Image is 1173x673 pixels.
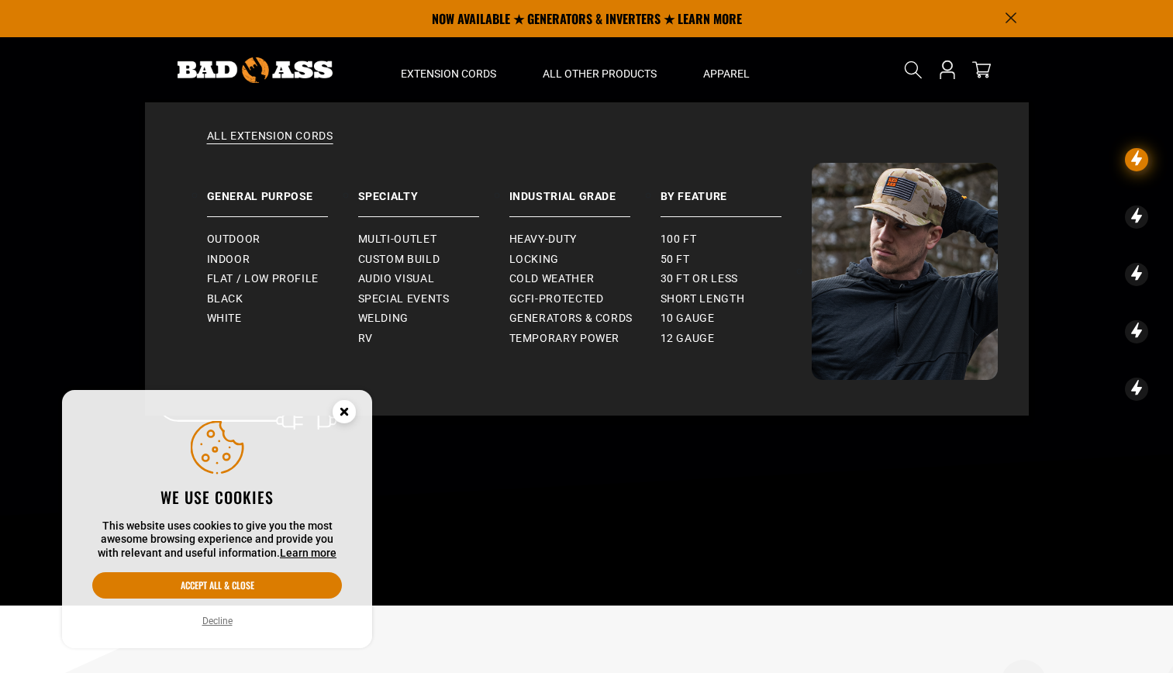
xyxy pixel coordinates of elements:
summary: All Other Products [519,37,680,102]
a: Specialty [358,163,509,217]
a: Industrial Grade [509,163,661,217]
a: Outdoor [207,230,358,250]
span: Custom Build [358,253,440,267]
span: Special Events [358,292,450,306]
a: RV [358,329,509,349]
h2: We use cookies [92,487,342,507]
a: Audio Visual [358,269,509,289]
span: 10 gauge [661,312,715,326]
a: Temporary Power [509,329,661,349]
a: 12 gauge [661,329,812,349]
span: Indoor [207,253,250,267]
span: All Other Products [543,67,657,81]
span: Temporary Power [509,332,620,346]
a: GCFI-Protected [509,289,661,309]
span: Flat / Low Profile [207,272,319,286]
a: Special Events [358,289,509,309]
span: Welding [358,312,409,326]
a: 30 ft or less [661,269,812,289]
summary: Search [901,57,926,82]
a: Indoor [207,250,358,270]
span: 100 ft [661,233,697,247]
span: Outdoor [207,233,260,247]
a: Learn more [280,547,336,559]
a: Multi-Outlet [358,230,509,250]
a: Short Length [661,289,812,309]
span: Short Length [661,292,745,306]
a: Generators & Cords [509,309,661,329]
span: 50 ft [661,253,690,267]
a: By Feature [661,163,812,217]
span: Cold Weather [509,272,595,286]
span: Apparel [703,67,750,81]
button: Accept all & close [92,572,342,599]
span: Audio Visual [358,272,435,286]
span: RV [358,332,373,346]
p: This website uses cookies to give you the most awesome browsing experience and provide you with r... [92,519,342,561]
a: Welding [358,309,509,329]
summary: Extension Cords [378,37,519,102]
span: 30 ft or less [661,272,738,286]
span: GCFI-Protected [509,292,604,306]
span: Multi-Outlet [358,233,437,247]
a: Heavy-Duty [509,230,661,250]
span: 12 gauge [661,332,715,346]
a: White [207,309,358,329]
aside: Cookie Consent [62,390,372,649]
a: Custom Build [358,250,509,270]
a: Cold Weather [509,269,661,289]
a: General Purpose [207,163,358,217]
a: 50 ft [661,250,812,270]
a: Locking [509,250,661,270]
span: Locking [509,253,559,267]
span: Extension Cords [401,67,496,81]
a: Flat / Low Profile [207,269,358,289]
span: Black [207,292,243,306]
span: Heavy-Duty [509,233,577,247]
img: Bad Ass Extension Cords [812,163,998,380]
span: Generators & Cords [509,312,633,326]
a: All Extension Cords [176,129,998,163]
span: White [207,312,242,326]
a: 100 ft [661,230,812,250]
img: Bad Ass Extension Cords [178,57,333,83]
button: Decline [198,613,237,629]
a: Black [207,289,358,309]
a: 10 gauge [661,309,812,329]
summary: Apparel [680,37,773,102]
